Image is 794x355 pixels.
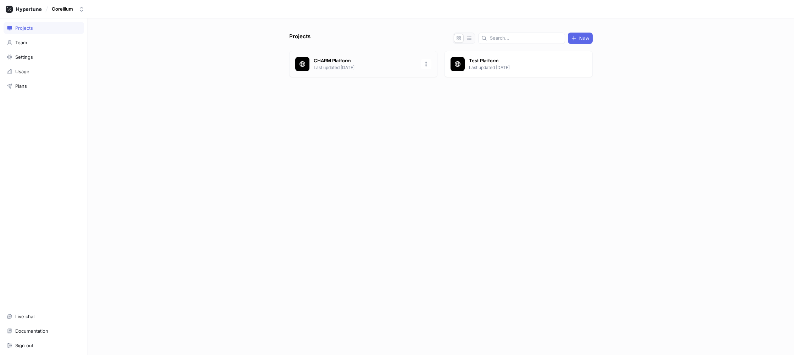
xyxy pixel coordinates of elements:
p: CHARM Platform [314,57,416,64]
p: Last updated [DATE] [469,64,572,71]
a: Projects [4,22,84,34]
div: Live chat [15,314,35,319]
span: New [579,36,589,40]
a: Plans [4,80,84,92]
div: Plans [15,83,27,89]
a: Usage [4,65,84,78]
a: Documentation [4,325,84,337]
div: Team [15,40,27,45]
p: Projects [289,33,311,44]
input: Search... [490,35,562,42]
button: Corellium [49,3,87,15]
div: Usage [15,69,29,74]
p: Test Platform [469,57,572,64]
p: Last updated [DATE] [314,64,416,71]
button: New [568,33,593,44]
div: Settings [15,54,33,60]
div: Documentation [15,328,48,334]
a: Settings [4,51,84,63]
div: Corellium [52,6,73,12]
div: Projects [15,25,33,31]
div: Sign out [15,343,33,348]
a: Team [4,36,84,48]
